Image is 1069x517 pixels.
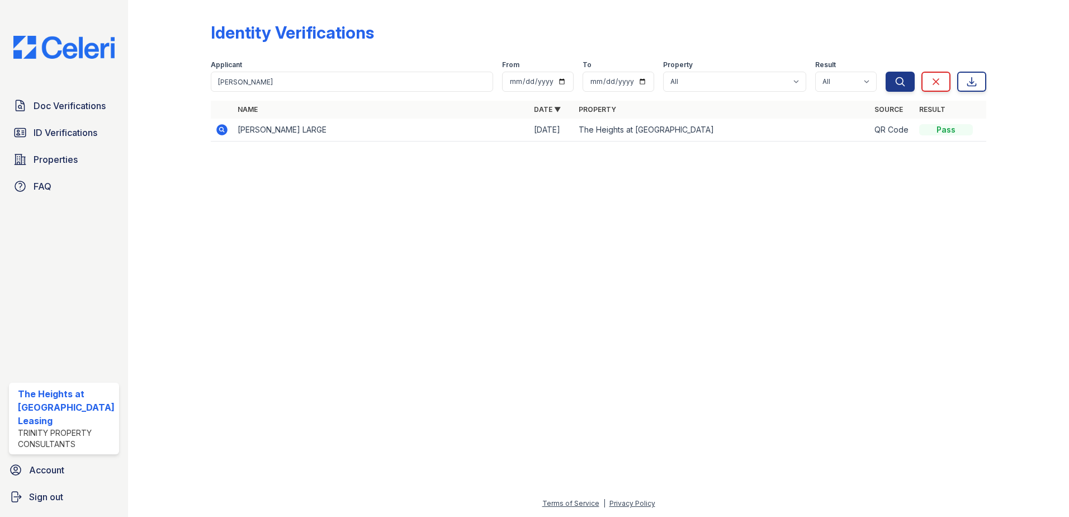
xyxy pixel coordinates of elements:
[9,121,119,144] a: ID Verifications
[34,153,78,166] span: Properties
[211,22,374,43] div: Identity Verifications
[870,119,915,142] td: QR Code
[18,387,115,427] div: The Heights at [GEOGRAPHIC_DATA] Leasing
[919,124,973,135] div: Pass
[579,105,616,114] a: Property
[663,60,693,69] label: Property
[815,60,836,69] label: Result
[18,427,115,450] div: Trinity Property Consultants
[4,36,124,59] img: CE_Logo_Blue-a8612792a0a2168367f1c8372b55b34899dd931a85d93a1a3d3e32e68fde9ad4.png
[534,105,561,114] a: Date ▼
[574,119,871,142] td: The Heights at [GEOGRAPHIC_DATA]
[34,99,106,112] span: Doc Verifications
[233,119,529,142] td: [PERSON_NAME] LARGE
[874,105,903,114] a: Source
[238,105,258,114] a: Name
[9,148,119,171] a: Properties
[529,119,574,142] td: [DATE]
[9,175,119,198] a: FAQ
[4,486,124,508] a: Sign out
[34,180,51,193] span: FAQ
[502,60,519,69] label: From
[603,499,606,507] div: |
[29,490,63,504] span: Sign out
[34,126,97,139] span: ID Verifications
[919,105,945,114] a: Result
[211,72,494,92] input: Search by name or phone number
[542,499,599,507] a: Terms of Service
[583,60,592,69] label: To
[29,463,64,477] span: Account
[211,60,242,69] label: Applicant
[4,459,124,481] a: Account
[9,95,119,117] a: Doc Verifications
[609,499,655,507] a: Privacy Policy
